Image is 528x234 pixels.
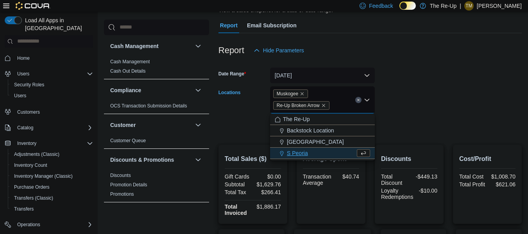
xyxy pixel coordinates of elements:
[477,1,522,11] p: [PERSON_NAME]
[22,16,93,32] span: Load All Apps in [GEOGRAPHIC_DATA]
[14,123,93,132] span: Catalog
[287,127,334,134] span: Backstock Location
[110,182,147,188] a: Promotion Details
[110,59,150,65] span: Cash Management
[459,154,515,164] h2: Cost/Profit
[14,139,93,148] span: Inventory
[270,136,375,148] button: [GEOGRAPHIC_DATA]
[416,188,437,194] div: -$10.00
[270,68,375,83] button: [DATE]
[14,151,59,157] span: Adjustments (Classic)
[11,193,56,203] a: Transfers (Classic)
[218,46,244,55] h3: Report
[8,90,96,101] button: Users
[17,221,40,228] span: Operations
[2,138,96,149] button: Inventory
[2,122,96,133] button: Catalog
[110,68,146,74] span: Cash Out Details
[381,173,408,186] div: Total Discount
[14,54,33,63] a: Home
[193,41,203,51] button: Cash Management
[11,161,50,170] a: Inventory Count
[225,204,247,216] strong: Total Invoiced
[110,86,141,94] h3: Compliance
[225,154,281,164] h2: Total Sales ($)
[303,173,331,186] div: Transaction Average
[110,138,146,143] a: Customer Queue
[17,125,33,131] span: Catalog
[14,173,73,179] span: Inventory Manager (Classic)
[283,115,310,123] span: The Re-Up
[263,46,304,54] span: Hide Parameters
[110,121,192,129] button: Customer
[218,89,241,96] label: Locations
[14,93,26,99] span: Users
[110,173,131,178] a: Discounts
[225,173,251,180] div: Gift Cards
[14,82,44,88] span: Security Roles
[11,193,93,203] span: Transfers (Classic)
[14,123,36,132] button: Catalog
[110,121,136,129] h3: Customer
[459,173,486,180] div: Total Cost
[110,86,192,94] button: Compliance
[270,114,375,159] div: Choose from the following options
[8,182,96,193] button: Purchase Orders
[14,220,93,229] span: Operations
[110,191,134,197] span: Promotions
[110,138,146,144] span: Customer Queue
[11,150,93,159] span: Adjustments (Classic)
[8,79,96,90] button: Security Roles
[287,149,308,157] span: S Peoria
[110,172,131,179] span: Discounts
[14,220,43,229] button: Operations
[220,18,238,33] span: Report
[110,156,174,164] h3: Discounts & Promotions
[11,171,93,181] span: Inventory Manager (Classic)
[110,42,159,50] h3: Cash Management
[110,103,187,109] a: OCS Transaction Submission Details
[270,125,375,136] button: Backstock Location
[464,1,474,11] div: Tynisa Mitchell
[225,189,251,195] div: Total Tax
[218,71,246,77] label: Date Range
[14,195,53,201] span: Transfers (Classic)
[254,204,281,210] div: $1,886.17
[11,204,37,214] a: Transfers
[14,69,93,79] span: Users
[110,156,192,164] button: Discounts & Promotions
[104,136,209,148] div: Customer
[14,206,34,212] span: Transfers
[251,43,307,58] button: Hide Parameters
[254,181,281,188] div: $1,629.76
[465,1,472,11] span: TM
[14,53,93,63] span: Home
[11,182,53,192] a: Purchase Orders
[381,188,413,200] div: Loyalty Redemptions
[14,69,32,79] button: Users
[14,139,39,148] button: Inventory
[8,160,96,171] button: Inventory Count
[399,2,416,10] input: Dark Mode
[104,57,209,79] div: Cash Management
[104,171,209,202] div: Discounts & Promotions
[193,155,203,164] button: Discounts & Promotions
[2,68,96,79] button: Users
[16,2,50,10] img: Cova
[11,171,76,181] a: Inventory Manager (Classic)
[277,90,298,98] span: Muskogee
[17,109,40,115] span: Customers
[369,2,393,10] span: Feedback
[277,102,320,109] span: Re-Up Broken Arrow
[14,107,93,116] span: Customers
[14,184,50,190] span: Purchase Orders
[489,173,515,180] div: $1,008.70
[11,91,93,100] span: Users
[364,97,370,103] button: Close list of options
[193,209,203,218] button: Finance
[8,171,96,182] button: Inventory Manager (Classic)
[110,42,192,50] button: Cash Management
[104,101,209,114] div: Compliance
